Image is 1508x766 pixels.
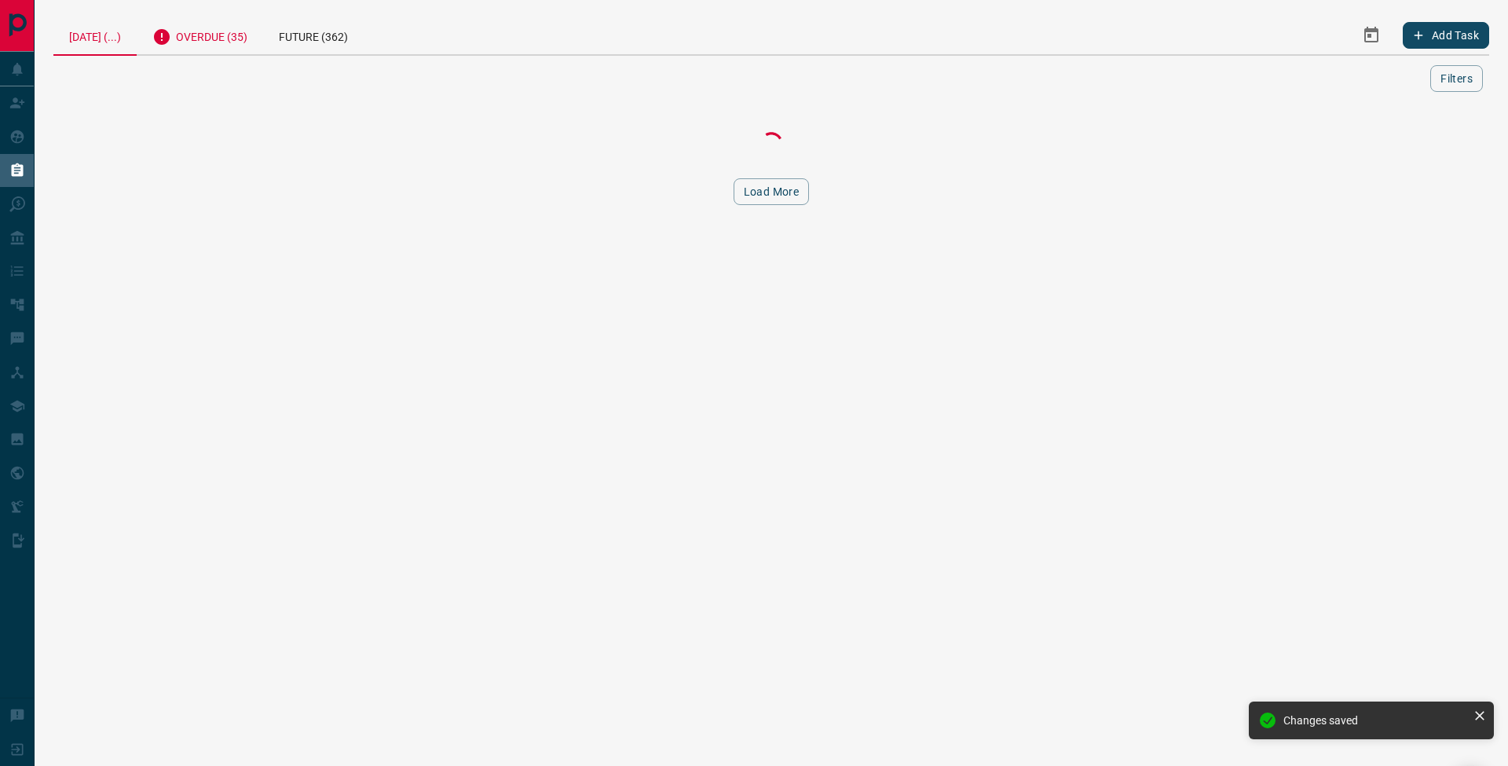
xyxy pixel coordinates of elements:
[137,16,263,54] div: Overdue (35)
[53,16,137,56] div: [DATE] (...)
[263,16,364,54] div: Future (362)
[1283,714,1467,727] div: Changes saved
[693,128,850,159] div: Loading
[1430,65,1483,92] button: Filters
[1403,22,1489,49] button: Add Task
[1352,16,1390,54] button: Select Date Range
[734,178,810,205] button: Load More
